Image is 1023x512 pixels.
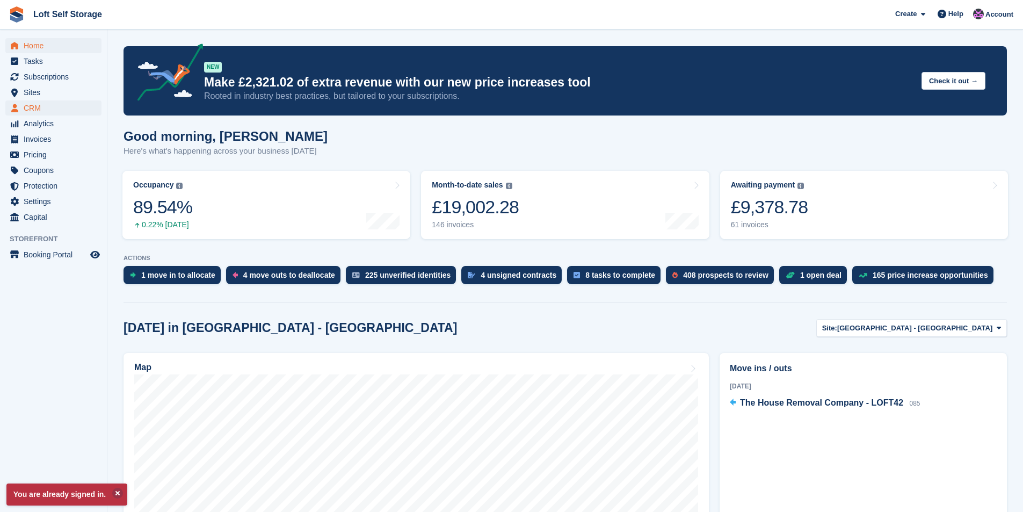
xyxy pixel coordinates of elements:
img: prospect-51fa495bee0391a8d652442698ab0144808aea92771e9ea1ae160a38d050c398.svg [672,272,678,278]
h2: Map [134,363,151,372]
img: Amy Wright [973,9,984,19]
button: Check it out → [922,72,985,90]
span: Storefront [10,234,107,244]
span: Invoices [24,132,88,147]
span: 085 [910,400,920,407]
span: Tasks [24,54,88,69]
p: Here's what's happening across your business [DATE] [124,145,328,157]
a: menu [5,54,101,69]
span: The House Removal Company - LOFT42 [740,398,903,407]
span: Sites [24,85,88,100]
h2: [DATE] in [GEOGRAPHIC_DATA] - [GEOGRAPHIC_DATA] [124,321,457,335]
div: 4 unsigned contracts [481,271,556,279]
a: The House Removal Company - LOFT42 085 [730,396,920,410]
img: icon-info-grey-7440780725fd019a000dd9b08b2336e03edf1995a4989e88bcd33f0948082b44.svg [176,183,183,189]
div: 89.54% [133,196,192,218]
a: 225 unverified identities [346,266,462,290]
span: Pricing [24,147,88,162]
div: 8 tasks to complete [585,271,655,279]
div: 146 invoices [432,220,519,229]
a: Preview store [89,248,101,261]
div: 4 move outs to deallocate [243,271,335,279]
a: menu [5,194,101,209]
img: task-75834270c22a3079a89374b754ae025e5fb1db73e45f91037f5363f120a921f8.svg [574,272,580,278]
img: icon-info-grey-7440780725fd019a000dd9b08b2336e03edf1995a4989e88bcd33f0948082b44.svg [506,183,512,189]
div: 408 prospects to review [683,271,768,279]
a: menu [5,69,101,84]
a: menu [5,210,101,225]
button: Site: [GEOGRAPHIC_DATA] - [GEOGRAPHIC_DATA] [816,319,1007,337]
a: Month-to-date sales £19,002.28 146 invoices [421,171,709,239]
img: price-adjustments-announcement-icon-8257ccfd72463d97f412b2fc003d46551f7dbcb40ab6d574587a9cd5c0d94... [128,44,204,105]
span: Site: [822,323,837,334]
img: icon-info-grey-7440780725fd019a000dd9b08b2336e03edf1995a4989e88bcd33f0948082b44.svg [797,183,804,189]
div: £9,378.78 [731,196,808,218]
p: ACTIONS [124,255,1007,262]
img: stora-icon-8386f47178a22dfd0bd8f6a31ec36ba5ce8667c1dd55bd0f319d3a0aa187defe.svg [9,6,25,23]
span: Home [24,38,88,53]
a: 4 move outs to deallocate [226,266,346,290]
a: Loft Self Storage [29,5,106,23]
div: 225 unverified identities [365,271,451,279]
img: move_ins_to_allocate_icon-fdf77a2bb77ea45bf5b3d319d69a93e2d87916cf1d5bf7949dd705db3b84f3ca.svg [130,272,136,278]
p: Make £2,321.02 of extra revenue with our new price increases tool [204,75,913,90]
a: menu [5,147,101,162]
a: Awaiting payment £9,378.78 61 invoices [720,171,1008,239]
div: NEW [204,62,222,73]
img: verify_identity-adf6edd0f0f0b5bbfe63781bf79b02c33cf7c696d77639b501bdc392416b5a36.svg [352,272,360,278]
span: Capital [24,210,88,225]
div: [DATE] [730,381,997,391]
a: 1 move in to allocate [124,266,226,290]
a: menu [5,116,101,131]
span: Help [948,9,963,19]
span: CRM [24,100,88,116]
a: menu [5,247,101,262]
a: 8 tasks to complete [567,266,666,290]
div: 61 invoices [731,220,808,229]
span: Protection [24,178,88,193]
p: You are already signed in. [6,484,127,506]
a: menu [5,85,101,100]
div: 0.22% [DATE] [133,220,192,229]
span: [GEOGRAPHIC_DATA] - [GEOGRAPHIC_DATA] [837,323,992,334]
span: Analytics [24,116,88,131]
a: 165 price increase opportunities [852,266,999,290]
a: Occupancy 89.54% 0.22% [DATE] [122,171,410,239]
div: 1 move in to allocate [141,271,215,279]
a: menu [5,163,101,178]
span: Coupons [24,163,88,178]
div: Awaiting payment [731,181,795,190]
a: menu [5,132,101,147]
div: 165 price increase opportunities [873,271,988,279]
img: price_increase_opportunities-93ffe204e8149a01c8c9dc8f82e8f89637d9d84a8eef4429ea346261dce0b2c0.svg [859,273,867,278]
img: contract_signature_icon-13c848040528278c33f63329250d36e43548de30e8caae1d1a13099fd9432cc5.svg [468,272,475,278]
a: menu [5,38,101,53]
img: deal-1b604bf984904fb50ccaf53a9ad4b4a5d6e5aea283cecdc64d6e3604feb123c2.svg [786,271,795,279]
span: Settings [24,194,88,209]
a: 408 prospects to review [666,266,779,290]
a: menu [5,100,101,116]
span: Create [895,9,917,19]
span: Booking Portal [24,247,88,262]
a: 4 unsigned contracts [461,266,567,290]
p: Rooted in industry best practices, but tailored to your subscriptions. [204,90,913,102]
img: move_outs_to_deallocate_icon-f764333ba52eb49d3ac5e1228854f67142a1ed5810a6f6cc68b1a99e826820c5.svg [233,272,238,278]
span: Subscriptions [24,69,88,84]
a: menu [5,178,101,193]
h2: Move ins / outs [730,362,997,375]
div: 1 open deal [800,271,841,279]
div: £19,002.28 [432,196,519,218]
a: 1 open deal [779,266,852,290]
h1: Good morning, [PERSON_NAME] [124,129,328,143]
div: Occupancy [133,181,173,190]
span: Account [985,9,1013,20]
div: Month-to-date sales [432,181,503,190]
